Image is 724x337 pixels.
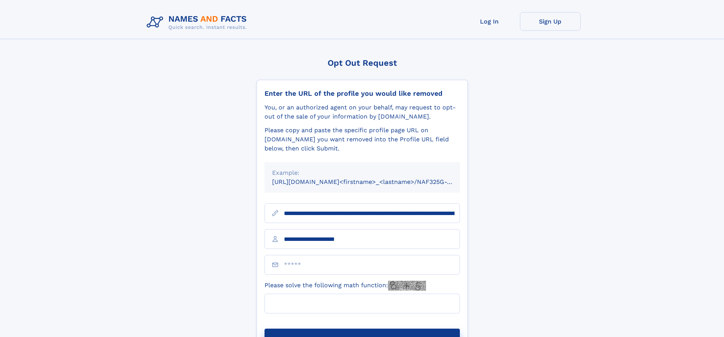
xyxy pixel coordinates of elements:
[265,103,460,121] div: You, or an authorized agent on your behalf, may request to opt-out of the sale of your informatio...
[265,126,460,153] div: Please copy and paste the specific profile page URL on [DOMAIN_NAME] you want removed into the Pr...
[144,12,253,33] img: Logo Names and Facts
[257,58,468,68] div: Opt Out Request
[265,281,426,291] label: Please solve the following math function:
[459,12,520,31] a: Log In
[520,12,581,31] a: Sign Up
[272,178,474,185] small: [URL][DOMAIN_NAME]<firstname>_<lastname>/NAF325G-xxxxxxxx
[272,168,452,177] div: Example:
[265,89,460,98] div: Enter the URL of the profile you would like removed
